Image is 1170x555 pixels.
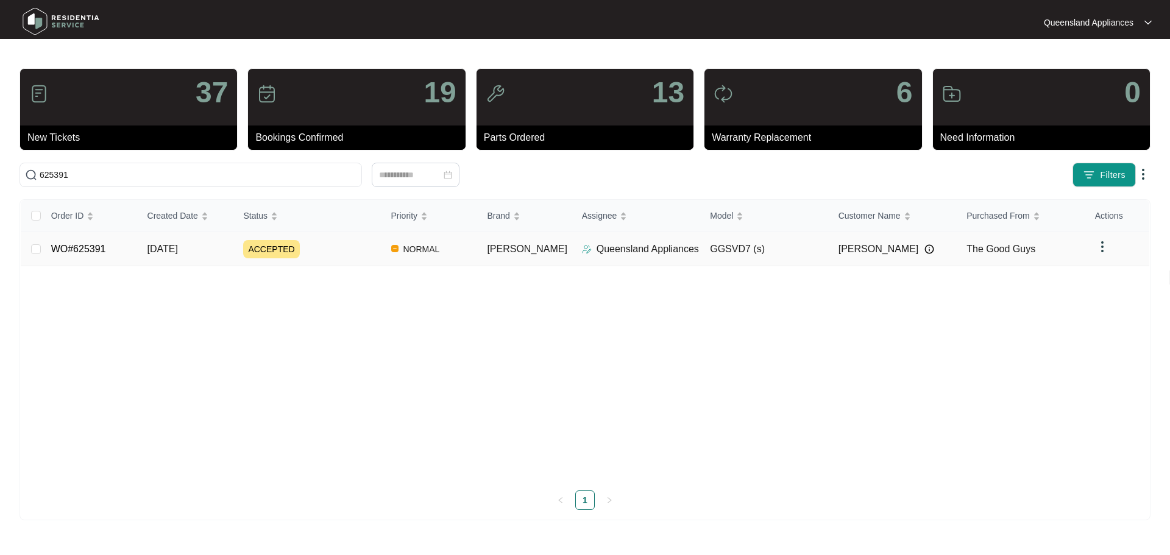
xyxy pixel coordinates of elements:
span: Brand [487,209,509,222]
img: icon [714,84,733,104]
button: right [600,490,619,510]
span: right [606,497,613,504]
span: NORMAL [399,242,445,256]
input: Search by Order Id, Assignee Name, Customer Name, Brand and Model [40,168,356,182]
li: 1 [575,490,595,510]
img: Assigner Icon [582,244,592,254]
a: WO#625391 [51,244,106,254]
span: [PERSON_NAME] [487,244,567,254]
span: Assignee [582,209,617,222]
p: 19 [424,78,456,107]
span: Status [243,209,268,222]
img: search-icon [25,169,37,181]
button: filter iconFilters [1072,163,1136,187]
img: icon [942,84,962,104]
p: 0 [1124,78,1141,107]
img: icon [486,84,505,104]
th: Status [233,200,381,232]
a: 1 [576,491,594,509]
span: Order ID [51,209,84,222]
span: [DATE] [147,244,178,254]
button: left [551,490,570,510]
td: GGSVD7 (s) [700,232,829,266]
img: dropdown arrow [1136,167,1150,182]
span: The Good Guys [966,244,1035,254]
p: 37 [196,78,228,107]
span: Created Date [147,209,198,222]
p: New Tickets [27,130,237,145]
th: Created Date [138,200,234,232]
li: Next Page [600,490,619,510]
img: Info icon [924,244,934,254]
span: Purchased From [966,209,1029,222]
p: Bookings Confirmed [255,130,465,145]
li: Previous Page [551,490,570,510]
p: Need Information [940,130,1150,145]
img: dropdown arrow [1095,239,1110,254]
span: Filters [1100,169,1126,182]
img: dropdown arrow [1144,19,1152,26]
th: Purchased From [957,200,1085,232]
p: 13 [652,78,684,107]
img: icon [29,84,49,104]
img: icon [257,84,277,104]
span: ACCEPTED [243,240,299,258]
th: Model [700,200,829,232]
p: Parts Ordered [484,130,693,145]
th: Customer Name [829,200,957,232]
p: Queensland Appliances [1044,16,1133,29]
p: Queensland Appliances [597,242,699,256]
img: Vercel Logo [391,245,399,252]
p: Warranty Replacement [712,130,921,145]
img: filter icon [1083,169,1095,181]
th: Priority [381,200,478,232]
span: [PERSON_NAME] [838,242,919,256]
img: residentia service logo [18,3,104,40]
span: Customer Name [838,209,901,222]
span: Priority [391,209,418,222]
th: Assignee [572,200,701,232]
th: Actions [1085,200,1149,232]
span: left [557,497,564,504]
p: 6 [896,78,913,107]
th: Brand [477,200,572,232]
th: Order ID [41,200,138,232]
span: Model [710,209,733,222]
